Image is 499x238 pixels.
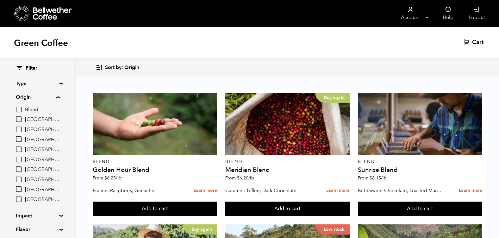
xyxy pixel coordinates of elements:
span: [GEOGRAPHIC_DATA] [25,146,60,153]
span: /lb [116,175,122,181]
span: From [93,175,122,181]
input: [GEOGRAPHIC_DATA] [16,136,22,142]
input: [GEOGRAPHIC_DATA] [16,147,22,152]
p: Blend [225,160,350,164]
input: [GEOGRAPHIC_DATA] [16,116,22,122]
span: $ [370,175,372,181]
p: Buy again [183,224,217,235]
span: /lb [248,175,254,181]
input: [GEOGRAPHIC_DATA] [16,177,22,182]
p: Bittersweet Chocolate, Toasted Marshmallow, Candied Orange, Praline [358,186,442,195]
span: [GEOGRAPHIC_DATA] [25,126,60,133]
bdi: 6.20 [237,175,254,181]
input: [GEOGRAPHIC_DATA] [16,186,22,192]
h4: Meridian Blend [225,167,350,173]
span: From [358,175,387,181]
span: [GEOGRAPHIC_DATA] [25,156,60,163]
span: $ [237,175,240,181]
span: [GEOGRAPHIC_DATA] [25,186,60,193]
span: Filter [26,65,37,72]
button: Add to cart [93,202,217,216]
a: Cart [464,39,485,46]
input: [GEOGRAPHIC_DATA] [16,197,22,202]
p: Praline, Raspberry, Ganache [93,186,177,195]
p: Low stock [315,224,350,235]
span: $ [104,175,107,181]
a: Learn more [326,184,350,197]
summary: Origin [16,93,60,101]
a: Buy again [225,93,350,155]
bdi: 6.15 [370,175,387,181]
h1: Green Coffee [14,37,68,49]
span: Sort by: Origin [105,64,139,71]
input: [GEOGRAPHIC_DATA] [16,127,22,132]
span: From [225,175,254,181]
span: [GEOGRAPHIC_DATA] [25,166,60,173]
span: Blend [25,106,60,113]
p: Blend [358,160,482,164]
span: [GEOGRAPHIC_DATA] [25,136,60,143]
summary: Impact [16,212,59,220]
p: Caramel, Toffee, Dark Chocolate [225,186,310,195]
button: Sort by: Origin [96,60,139,75]
input: [GEOGRAPHIC_DATA] [16,166,22,172]
a: Learn more [459,184,482,197]
summary: Type [16,80,59,87]
summary: Flavor [16,226,59,233]
span: [GEOGRAPHIC_DATA] [25,116,60,123]
button: Add to cart [225,202,350,216]
button: Add to cart [358,202,482,216]
input: [GEOGRAPHIC_DATA] [16,157,22,162]
span: /lb [381,175,387,181]
span: Cart [472,39,483,46]
p: Buy again [315,93,350,103]
h4: Golden Hour Blend [93,167,217,173]
span: [GEOGRAPHIC_DATA] [25,196,60,203]
bdi: 6.25 [104,175,122,181]
span: [GEOGRAPHIC_DATA] [25,176,60,183]
p: Blend [93,160,217,164]
input: Blend [16,107,22,112]
h4: Sunrise Blend [358,167,482,173]
a: Learn more [194,184,217,197]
